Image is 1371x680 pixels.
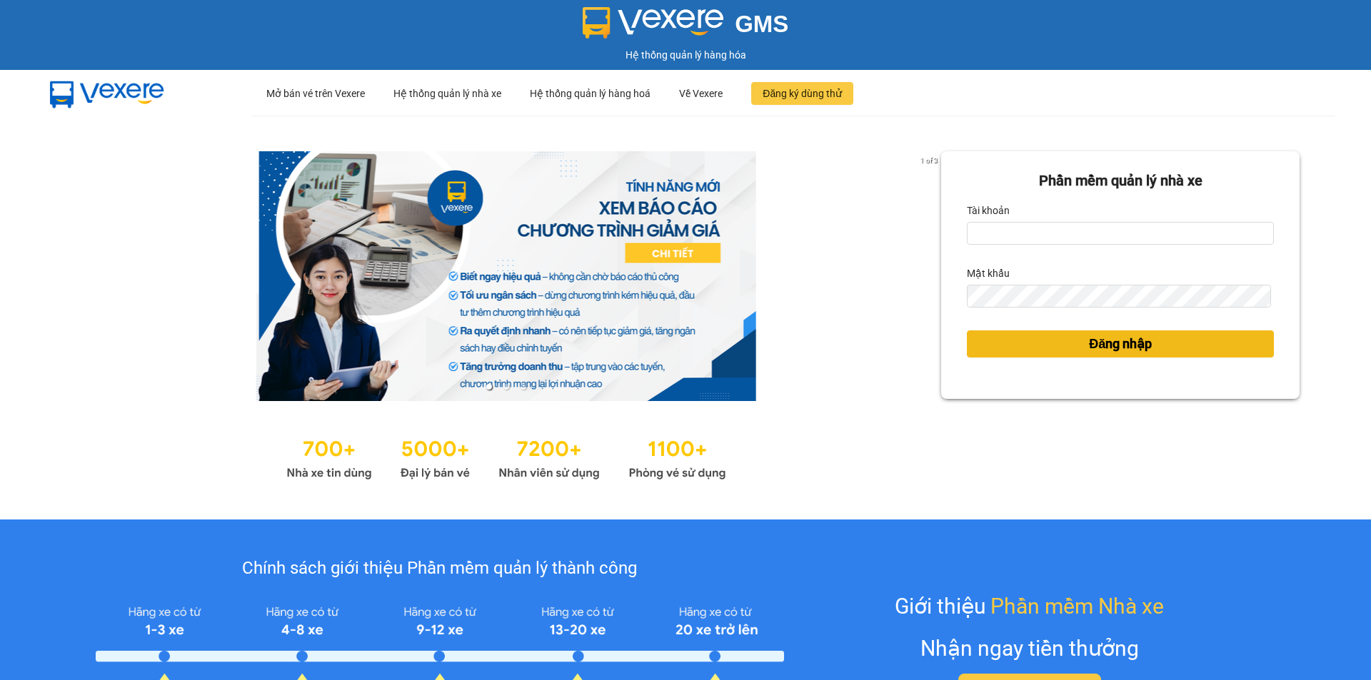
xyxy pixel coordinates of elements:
[967,262,1010,285] label: Mật khẩu
[763,86,842,101] span: Đăng ký dùng thử
[1089,334,1152,354] span: Đăng nhập
[967,330,1274,357] button: Đăng nhập
[967,199,1010,222] label: Tài khoản
[286,430,726,484] img: Statistics.png
[266,71,365,116] div: Mở bán vé trên Vexere
[503,384,509,390] li: slide item 2
[679,71,723,116] div: Về Vexere
[486,384,492,390] li: slide item 1
[990,589,1164,623] span: Phần mềm Nhà xe
[36,70,179,117] img: mbUUG5Q.png
[735,11,788,37] span: GMS
[583,7,724,39] img: logo 2
[96,555,783,582] div: Chính sách giới thiệu Phần mềm quản lý thành công
[530,71,651,116] div: Hệ thống quản lý hàng hoá
[967,170,1274,192] div: Phần mềm quản lý nhà xe
[521,384,526,390] li: slide item 3
[921,151,941,401] button: next slide / item
[751,82,853,105] button: Đăng ký dùng thử
[4,47,1367,63] div: Hệ thống quản lý hàng hóa
[916,151,941,170] p: 1 of 3
[393,71,501,116] div: Hệ thống quản lý nhà xe
[583,21,789,33] a: GMS
[71,151,91,401] button: previous slide / item
[967,222,1274,245] input: Tài khoản
[895,589,1164,623] div: Giới thiệu
[967,285,1270,308] input: Mật khẩu
[920,631,1139,665] div: Nhận ngay tiền thưởng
